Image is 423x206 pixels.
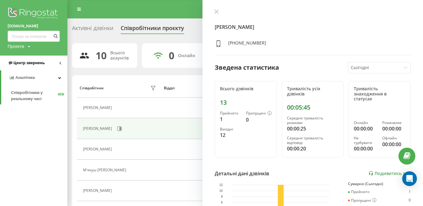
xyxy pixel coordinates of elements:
div: Open Intercom Messenger [402,171,417,186]
text: 6 [221,201,223,204]
a: Аналiтика [1,70,67,85]
div: [PERSON_NAME] [83,106,113,110]
img: Ringostat logo [8,6,60,21]
div: Офлайн [382,136,406,140]
div: 13 [220,99,272,106]
span: Аналiтика [15,75,35,80]
div: [PERSON_NAME] [83,126,113,131]
div: Проекти [8,43,24,49]
input: Пошук за номером [8,31,60,42]
div: 00:00:20 [287,145,339,152]
div: 00:00:00 [382,141,406,148]
div: 00:05:45 [287,104,339,111]
div: Тривалість усіх дзвінків [287,86,339,97]
div: Тривалість знаходження в статусах [354,86,406,102]
div: Не турбувати [354,136,377,145]
div: 1 [220,115,241,123]
div: [PHONE_NUMBER] [228,40,266,49]
text: 8 [221,195,223,198]
div: Пропущені [348,198,376,203]
div: [PERSON_NAME] [83,189,113,193]
div: Активні дзвінки [72,25,113,34]
span: Співробітники у реальному часі [11,90,58,102]
div: Вихідні [220,127,241,131]
div: 00:00:25 [287,125,339,132]
div: Співробітники проєкту [121,25,184,34]
a: Подивитись звіт [368,171,411,176]
div: Сумарно (Сьогодні) [348,182,411,186]
div: Детальні дані дзвінків [215,170,269,177]
div: Відділ [164,86,175,90]
div: Середня тривалість відповіді [287,136,339,145]
div: [PERSON_NAME] [83,147,113,151]
text: 10 [219,189,223,192]
div: 00:00:00 [354,145,377,152]
a: Співробітники у реальному часіNEW [11,87,67,104]
h4: [PERSON_NAME] [215,23,411,31]
span: Центр звернень [13,60,45,65]
div: М'якуш [PERSON_NAME] [83,168,128,172]
div: Прийнято [348,190,369,194]
div: 00:00:00 [354,125,377,132]
div: Зведена статистика [215,63,279,72]
div: 10 [96,50,107,61]
text: 12 [219,183,223,187]
div: Онлайн [178,53,195,58]
div: Прийнято [220,111,241,115]
div: Всього дзвінків [220,86,272,91]
div: Середня тривалість розмови [287,116,339,125]
div: 00:00:00 [382,125,406,132]
div: 0 [246,116,272,123]
div: 0 [409,198,411,203]
div: Розмовляє [382,121,406,125]
div: 1 [409,190,411,194]
a: [DOMAIN_NAME] [8,23,60,29]
div: Співробітник [80,86,104,90]
div: 12 [220,131,241,139]
div: Пропущені [246,111,272,116]
div: 0 [169,50,174,61]
div: Всього акаунтів [110,50,130,61]
div: Онлайн [354,121,377,125]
